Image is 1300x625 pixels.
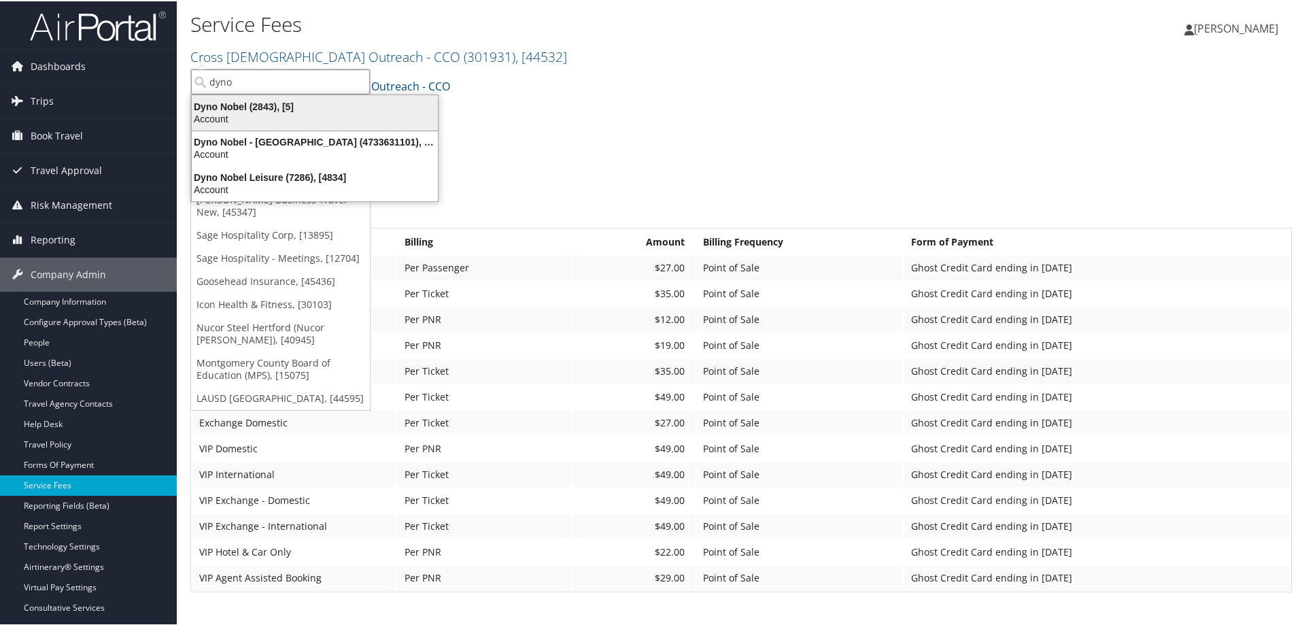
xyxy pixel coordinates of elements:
td: Per Ticket [398,280,570,305]
td: Point of Sale [696,384,903,408]
a: LAUSD [GEOGRAPHIC_DATA], [44595] [191,386,370,409]
h1: CCO pricing 2022 [190,149,1292,178]
span: Trips [31,83,54,117]
td: Per Passenger [398,254,570,279]
th: Billing Frequency [696,229,903,253]
td: $27.00 [572,409,695,434]
td: Ghost Credit Card ending in [DATE] [904,409,1290,434]
td: VIP International [192,461,396,486]
td: Ghost Credit Card ending in [DATE] [904,435,1290,460]
span: Risk Management [31,187,112,221]
span: ( 301931 ) [464,46,515,65]
a: Montgomery County Board of Education (MPS), [15075] [191,350,370,386]
td: Point of Sale [696,487,903,511]
td: Point of Sale [696,280,903,305]
td: Per PNR [398,306,570,331]
td: Point of Sale [696,254,903,279]
td: Point of Sale [696,435,903,460]
td: Point of Sale [696,306,903,331]
div: Dyno Nobel - [GEOGRAPHIC_DATA] (4733631101), [4806] [184,135,446,147]
td: $49.00 [572,384,695,408]
a: Nucor Steel Hertford (Nucor [PERSON_NAME]), [40945] [191,315,370,350]
th: Amount [572,229,695,253]
div: Account [184,147,446,159]
td: $35.00 [572,358,695,382]
span: Dashboards [31,48,86,82]
td: Ghost Credit Card ending in [DATE] [904,564,1290,589]
td: VIP Exchange - International [192,513,396,537]
a: Sage Hospitality Corp, [13895] [191,222,370,246]
td: Per PNR [398,435,570,460]
td: Point of Sale [696,409,903,434]
td: Per Ticket [398,487,570,511]
td: Ghost Credit Card ending in [DATE] [904,461,1290,486]
div: Account [184,182,446,195]
span: Book Travel [31,118,83,152]
td: VIP Domestic [192,435,396,460]
td: Ghost Credit Card ending in [DATE] [904,280,1290,305]
td: Ghost Credit Card ending in [DATE] [904,487,1290,511]
div: Account [184,112,446,124]
td: VIP Hotel & Car Only [192,539,396,563]
td: Ghost Credit Card ending in [DATE] [904,332,1290,356]
a: Icon Health & Fitness, [30103] [191,292,370,315]
td: $49.00 [572,487,695,511]
a: Cross [DEMOGRAPHIC_DATA] Outreach - CCO [190,46,567,65]
td: Point of Sale [696,539,903,563]
td: Point of Sale [696,332,903,356]
td: Point of Sale [696,513,903,537]
td: Ghost Credit Card ending in [DATE] [904,358,1290,382]
td: $12.00 [572,306,695,331]
input: Search Accounts [191,68,370,93]
span: [PERSON_NAME] [1194,20,1278,35]
a: [PERSON_NAME] Business Travel - New, [45347] [191,187,370,222]
th: Form of Payment [904,229,1290,253]
td: Point of Sale [696,358,903,382]
div: Dyno Nobel Leisure (7286), [4834] [184,170,446,182]
td: $22.00 [572,539,695,563]
td: VIP Exchange - Domestic [192,487,396,511]
td: Ghost Credit Card ending in [DATE] [904,306,1290,331]
td: VIP Agent Assisted Booking [192,564,396,589]
td: Per PNR [398,539,570,563]
td: $29.00 [572,564,695,589]
td: Ghost Credit Card ending in [DATE] [904,513,1290,537]
td: $27.00 [572,254,695,279]
h3: Full Service Agent [190,202,1292,221]
td: $49.00 [572,461,695,486]
td: Per Ticket [398,384,570,408]
td: $49.00 [572,513,695,537]
td: Ghost Credit Card ending in [DATE] [904,539,1290,563]
a: [PERSON_NAME] [1184,7,1292,48]
img: airportal-logo.png [30,9,166,41]
td: $19.00 [572,332,695,356]
td: $35.00 [572,280,695,305]
a: Goosehead Insurance, [45436] [191,269,370,292]
td: Ghost Credit Card ending in [DATE] [904,254,1290,279]
th: Billing [398,229,570,253]
td: Per Ticket [398,409,570,434]
td: Per Ticket [398,358,570,382]
td: Point of Sale [696,564,903,589]
span: , [ 44532 ] [515,46,567,65]
td: Per Ticket [398,461,570,486]
td: Per PNR [398,332,570,356]
h1: Service Fees [190,9,925,37]
td: Point of Sale [696,461,903,486]
td: Ghost Credit Card ending in [DATE] [904,384,1290,408]
span: Reporting [31,222,75,256]
td: $49.00 [572,435,695,460]
div: Dyno Nobel (2843), [5] [184,99,446,112]
span: Travel Approval [31,152,102,186]
span: Company Admin [31,256,106,290]
a: Sage Hospitality - Meetings, [12704] [191,246,370,269]
td: Exchange Domestic [192,409,396,434]
td: Per Ticket [398,513,570,537]
td: Per PNR [398,564,570,589]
